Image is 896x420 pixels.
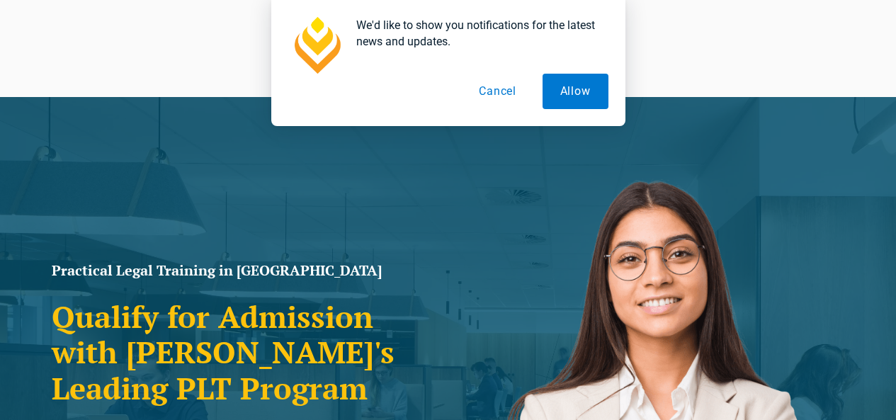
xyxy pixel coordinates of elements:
button: Cancel [461,74,534,109]
h1: Practical Legal Training in [GEOGRAPHIC_DATA] [52,263,441,278]
h2: Qualify for Admission with [PERSON_NAME]'s Leading PLT Program [52,299,441,406]
div: We'd like to show you notifications for the latest news and updates. [345,17,608,50]
img: notification icon [288,17,345,74]
button: Allow [543,74,608,109]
